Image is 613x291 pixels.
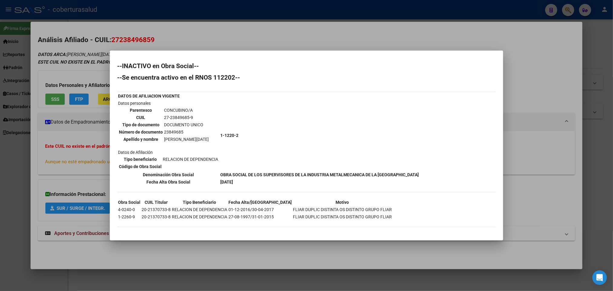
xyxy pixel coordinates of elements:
th: Parentesco [119,107,163,114]
th: Número de documento [119,129,163,135]
td: DOCUMENTO UNICO [164,121,209,128]
h2: --Se encuentra activo en el RNOS 112202-- [117,74,496,81]
th: Obra Social [118,199,141,206]
b: DATOS DE AFILIACION VIGENTE [118,94,180,98]
th: Motivo [293,199,392,206]
th: Tipo de documento [119,121,163,128]
td: FLIAR DUPLIC DISTINTA OS DISTINTO GRUPO FLIAR [293,213,392,220]
td: 27-08-1997/31-01-2015 [228,213,292,220]
td: 01-12-2016/30-04-2017 [228,206,292,213]
b: 1-1220-2 [220,133,238,138]
th: Fecha Alta Obra Social [118,179,219,185]
td: CONCUBINO/A [164,107,209,114]
th: CUIL [119,114,163,121]
td: [PERSON_NAME][DATE] [164,136,209,143]
th: Apellido y nombre [119,136,163,143]
td: Datos personales Datos de Afiliación [118,100,219,171]
th: CUIL Titular [141,199,171,206]
td: FLIAR DUPLIC DISTINTA OS DISTINTO GRUPO FLIAR [293,206,392,213]
th: Tipo Beneficiario [172,199,228,206]
th: Denominación Obra Social [118,171,219,178]
td: 23849685 [164,129,209,135]
th: Tipo beneficiario [119,156,162,163]
td: RELACION DE DEPENDENCIA [162,156,218,163]
th: Código de Obra Social [119,163,162,170]
th: Fecha Alta/[GEOGRAPHIC_DATA] [228,199,292,206]
h2: --INACTIVO en Obra Social-- [117,63,496,69]
td: 20-21370733-8 [141,206,171,213]
b: OBRA SOCIAL DE LOS SUPERVISORES DE LA INDUSTRIA METALMECANICA DE LA [GEOGRAPHIC_DATA] [220,172,419,177]
td: RELACION DE DEPENDENCIA [172,206,228,213]
td: 27-23849685-9 [164,114,209,121]
td: 1-2260-9 [118,213,141,220]
div: Open Intercom Messenger [592,270,607,285]
td: RELACION DE DEPENDENCIA [172,213,228,220]
b: [DATE] [220,180,233,184]
td: 4-0240-0 [118,206,141,213]
td: 20-21370733-8 [141,213,171,220]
